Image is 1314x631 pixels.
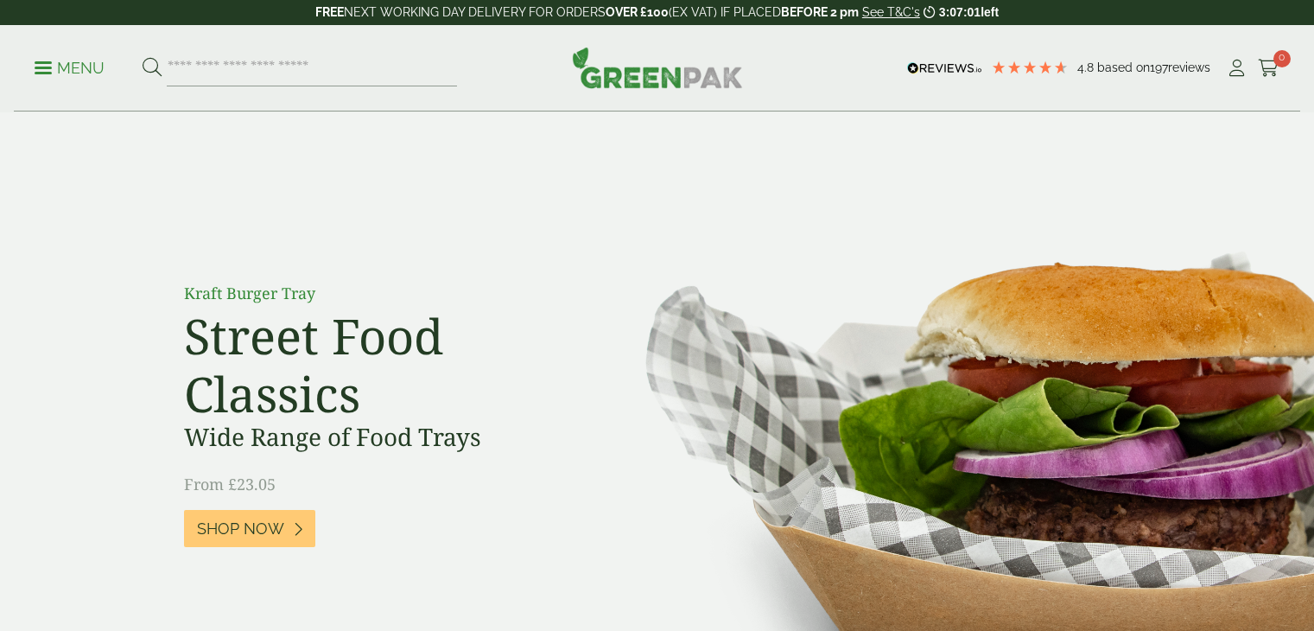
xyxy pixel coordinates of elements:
[781,5,859,19] strong: BEFORE 2 pm
[197,519,284,539] span: Shop Now
[184,282,573,305] p: Kraft Burger Tray
[572,47,743,88] img: GreenPak Supplies
[184,307,573,423] h2: Street Food Classics
[1077,61,1097,74] span: 4.8
[1168,61,1210,74] span: reviews
[1258,60,1279,77] i: Cart
[907,62,982,74] img: REVIEWS.io
[991,60,1069,75] div: 4.79 Stars
[184,510,315,547] a: Shop Now
[606,5,669,19] strong: OVER £100
[1273,50,1291,67] span: 0
[939,5,981,19] span: 3:07:01
[981,5,999,19] span: left
[1226,60,1247,77] i: My Account
[184,474,276,494] span: From £23.05
[35,58,105,79] p: Menu
[1097,61,1150,74] span: Based on
[1258,55,1279,81] a: 0
[315,5,344,19] strong: FREE
[184,423,573,452] h3: Wide Range of Food Trays
[862,5,920,19] a: See T&C's
[1150,61,1168,74] span: 197
[35,58,105,75] a: Menu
